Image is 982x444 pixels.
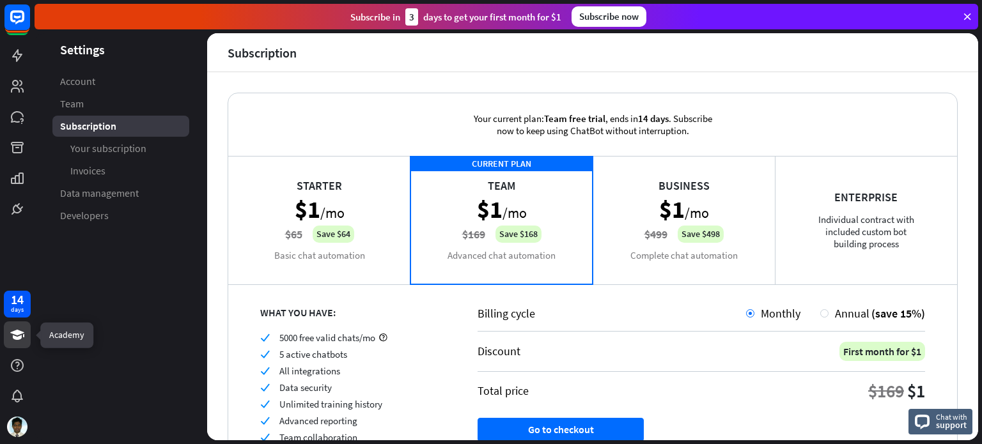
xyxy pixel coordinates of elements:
[260,399,270,409] i: check
[455,93,730,156] div: Your current plan: , ends in . Subscribe now to keep using ChatBot without interruption.
[478,418,644,441] button: Go to checkout
[60,75,95,88] span: Account
[260,306,446,319] div: WHAT YOU HAVE:
[761,306,800,321] span: Monthly
[52,71,189,92] a: Account
[936,411,967,423] span: Chat with
[260,349,270,359] i: check
[868,379,904,402] div: $169
[52,183,189,204] a: Data management
[260,383,270,392] i: check
[60,119,116,133] span: Subscription
[544,112,605,125] span: Team free trial
[260,333,270,342] i: check
[52,93,189,114] a: Team
[279,365,340,377] span: All integrations
[907,379,925,402] div: $1
[260,416,270,425] i: check
[60,209,109,222] span: Developers
[60,97,84,111] span: Team
[260,433,270,442] i: check
[279,431,357,443] span: Team collaboration
[572,6,646,27] div: Subscribe now
[52,138,189,159] a: Your subscription
[279,348,347,360] span: 5 active chatbots
[638,112,669,125] span: 14 days
[4,291,31,318] a: 14 days
[11,294,24,305] div: 14
[52,205,189,226] a: Developers
[70,142,146,155] span: Your subscription
[936,419,967,431] span: support
[260,366,270,376] i: check
[478,344,520,358] div: Discount
[11,305,24,314] div: days
[478,383,529,398] div: Total price
[279,381,332,394] span: Data security
[839,342,925,361] div: First month for $1
[871,306,925,321] span: (save 15%)
[10,5,49,43] button: Open LiveChat chat widget
[478,306,746,321] div: Billing cycle
[405,8,418,26] div: 3
[279,332,375,344] span: 5000 free valid chats/mo
[279,415,357,427] span: Advanced reporting
[70,164,105,178] span: Invoices
[35,41,207,58] header: Settings
[279,398,382,410] span: Unlimited training history
[60,187,139,200] span: Data management
[228,45,297,60] div: Subscription
[835,306,869,321] span: Annual
[350,8,561,26] div: Subscribe in days to get your first month for $1
[52,160,189,181] a: Invoices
